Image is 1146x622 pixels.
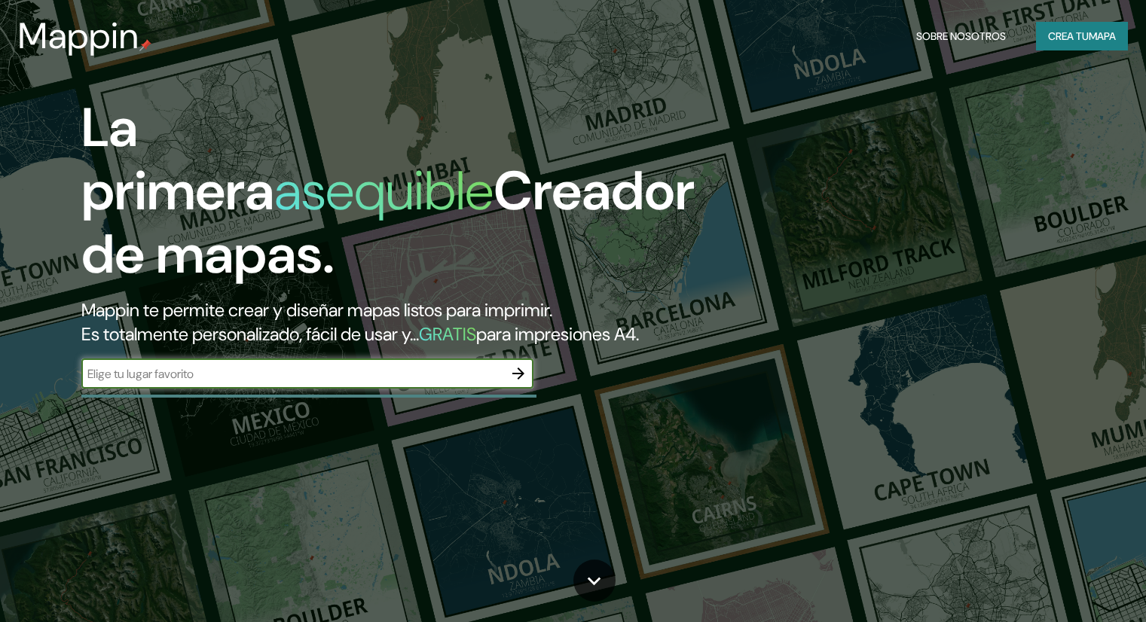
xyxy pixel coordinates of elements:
[916,29,1006,43] font: Sobre nosotros
[81,156,695,289] font: Creador de mapas.
[910,22,1012,50] button: Sobre nosotros
[81,365,503,383] input: Elige tu lugar favorito
[1089,29,1116,43] font: mapa
[18,12,139,59] font: Mappin
[419,322,476,346] font: GRATIS
[81,93,274,226] font: La primera
[81,298,552,322] font: Mappin te permite crear y diseñar mapas listos para imprimir.
[139,39,151,51] img: pin de mapeo
[1048,29,1089,43] font: Crea tu
[1036,22,1128,50] button: Crea tumapa
[274,156,494,226] font: asequible
[476,322,639,346] font: para impresiones A4.
[81,322,419,346] font: Es totalmente personalizado, fácil de usar y...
